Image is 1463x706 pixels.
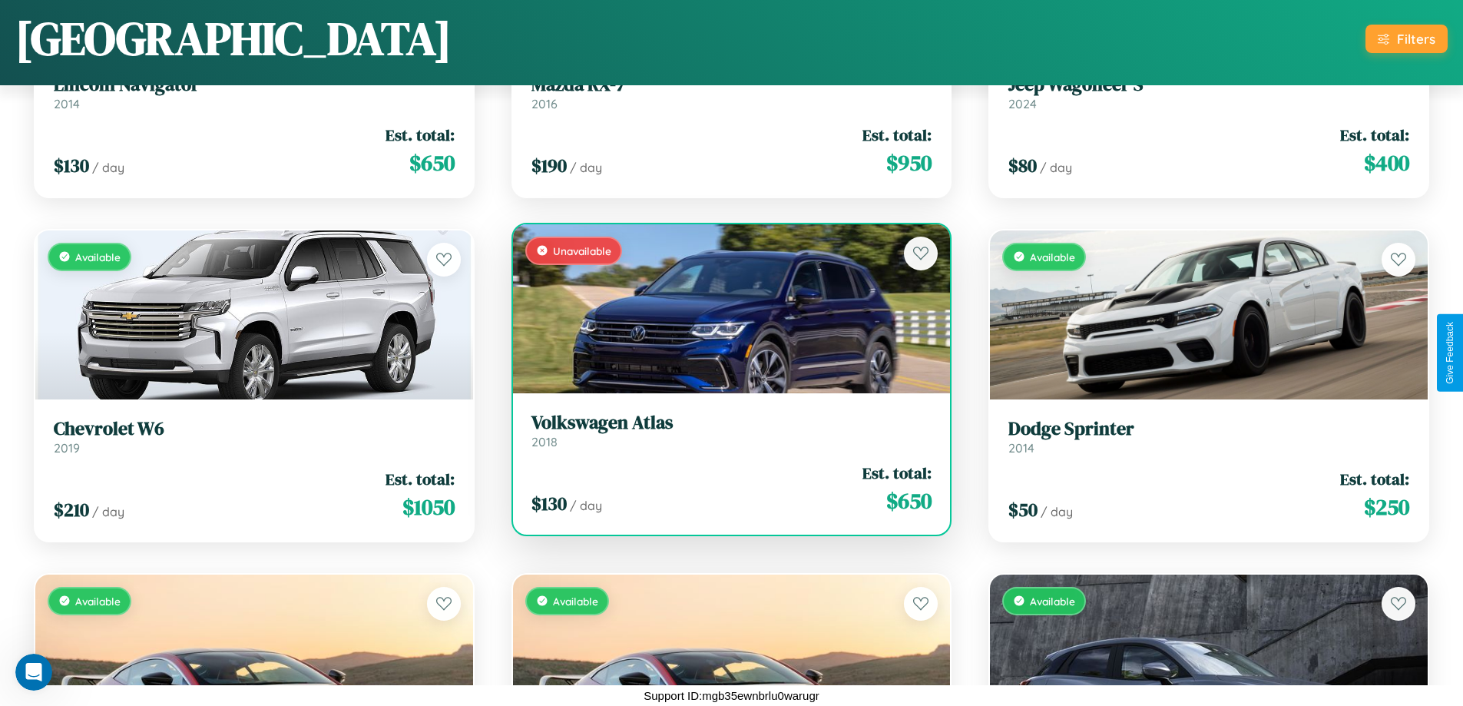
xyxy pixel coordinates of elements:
h3: Dodge Sprinter [1008,418,1409,440]
a: Dodge Sprinter2014 [1008,418,1409,456]
h3: Lincoln Navigator [54,74,455,96]
span: 2024 [1008,96,1037,111]
span: 2016 [531,96,558,111]
span: / day [92,160,124,175]
span: $ 190 [531,153,567,178]
span: $ 210 [54,497,89,522]
span: / day [1041,504,1073,519]
span: / day [92,504,124,519]
span: $ 80 [1008,153,1037,178]
span: Est. total: [862,462,932,484]
span: Est. total: [862,124,932,146]
span: Unavailable [553,244,611,257]
span: 2014 [1008,440,1034,456]
span: / day [1040,160,1072,175]
div: Filters [1397,31,1435,47]
span: Available [75,595,121,608]
span: $ 250 [1364,492,1409,522]
span: Est. total: [1340,124,1409,146]
a: Lincoln Navigator2014 [54,74,455,111]
span: Available [75,250,121,264]
span: $ 130 [54,153,89,178]
iframe: Intercom live chat [15,654,52,691]
a: Mazda RX-72016 [531,74,932,111]
h3: Chevrolet W6 [54,418,455,440]
span: 2019 [54,440,80,456]
span: Est. total: [386,124,455,146]
span: 2018 [531,434,558,449]
span: Available [553,595,598,608]
span: Est. total: [386,468,455,490]
a: Jeep Wagoneer S2024 [1008,74,1409,111]
a: Chevrolet W62019 [54,418,455,456]
p: Support ID: mgb35ewnbrlu0warugr [644,685,819,706]
span: / day [570,160,602,175]
span: $ 50 [1008,497,1038,522]
span: $ 650 [886,486,932,516]
span: 2014 [54,96,80,111]
span: $ 950 [886,147,932,178]
h1: [GEOGRAPHIC_DATA] [15,7,452,70]
span: Available [1030,250,1075,264]
span: Available [1030,595,1075,608]
span: Est. total: [1340,468,1409,490]
span: $ 650 [409,147,455,178]
h3: Jeep Wagoneer S [1008,74,1409,96]
h3: Volkswagen Atlas [531,412,932,434]
span: $ 400 [1364,147,1409,178]
span: $ 1050 [402,492,455,522]
a: Volkswagen Atlas2018 [531,412,932,449]
span: $ 130 [531,491,567,516]
h3: Mazda RX-7 [531,74,932,96]
div: Give Feedback [1445,322,1455,384]
span: / day [570,498,602,513]
button: Filters [1365,25,1448,53]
